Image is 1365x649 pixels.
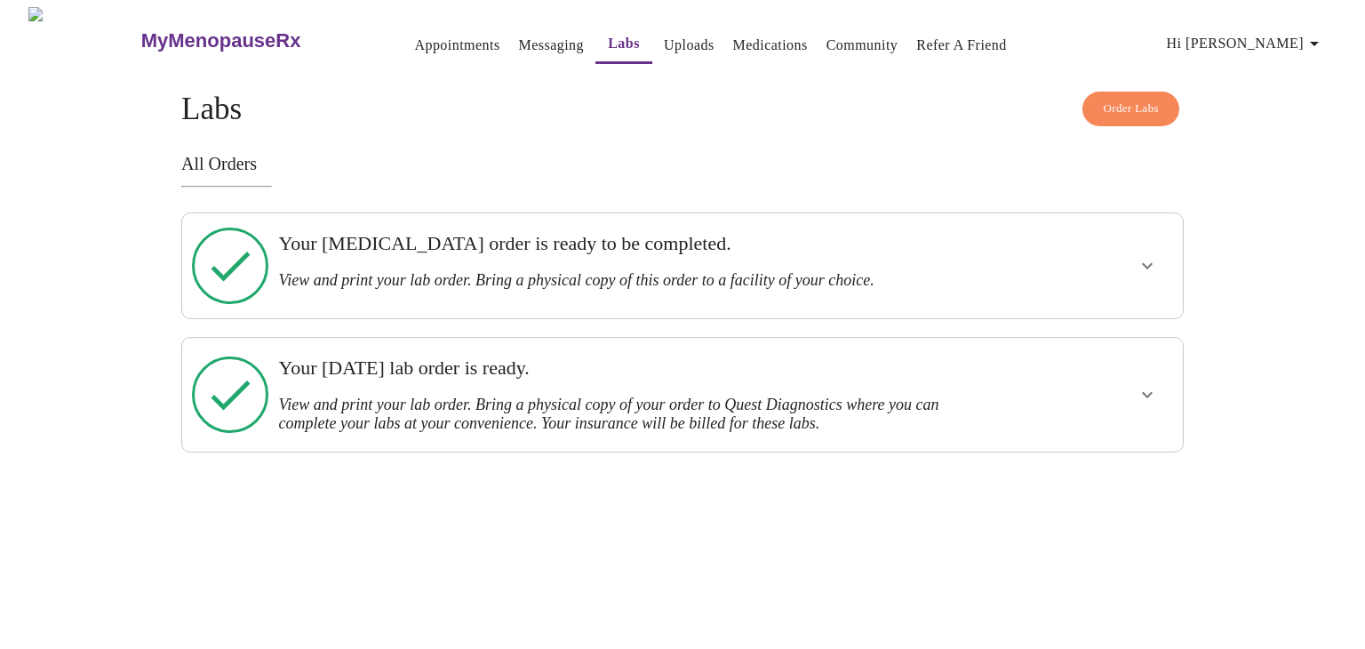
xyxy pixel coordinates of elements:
[278,396,990,433] h3: View and print your lab order. Bring a physical copy of your order to Quest Diagnostics where you...
[1103,99,1159,119] span: Order Labs
[181,92,1184,127] h4: Labs
[608,31,640,56] a: Labs
[664,33,714,58] a: Uploads
[1126,244,1169,287] button: show more
[657,28,722,63] button: Uploads
[278,271,990,290] h3: View and print your lab order. Bring a physical copy of this order to a facility of your choice.
[181,154,1184,174] h3: All Orders
[141,29,301,52] h3: MyMenopauseRx
[726,28,815,63] button: Medications
[1160,26,1332,61] button: Hi [PERSON_NAME]
[909,28,1014,63] button: Refer a Friend
[512,28,591,63] button: Messaging
[826,33,898,58] a: Community
[139,10,371,72] a: MyMenopauseRx
[916,33,1007,58] a: Refer a Friend
[28,7,139,74] img: MyMenopauseRx Logo
[278,232,990,255] h3: Your [MEDICAL_DATA] order is ready to be completed.
[1126,373,1169,416] button: show more
[519,33,584,58] a: Messaging
[278,357,990,380] h3: Your [DATE] lab order is ready.
[1167,31,1325,56] span: Hi [PERSON_NAME]
[1082,92,1179,126] button: Order Labs
[595,26,652,64] button: Labs
[414,33,499,58] a: Appointments
[407,28,507,63] button: Appointments
[733,33,808,58] a: Medications
[819,28,906,63] button: Community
